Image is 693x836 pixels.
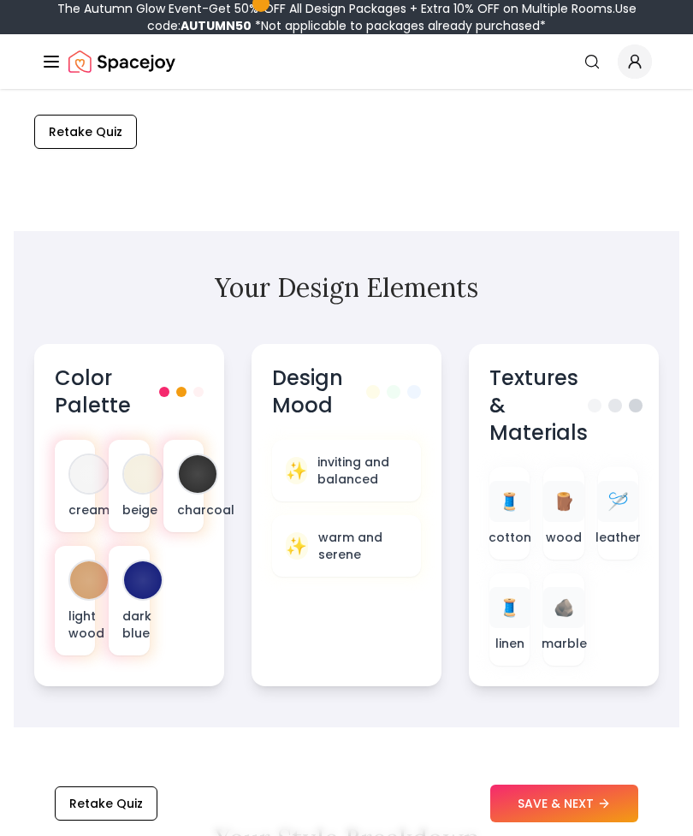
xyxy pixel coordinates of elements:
p: cream [68,501,81,519]
p: leather [595,529,641,546]
p: light wood [68,608,81,642]
b: AUTUMN50 [181,17,252,34]
h3: Textures & Materials [489,365,588,447]
p: dark blue [122,608,135,642]
span: 🪵 [554,489,575,513]
p: beige [122,501,135,519]
h3: Design Mood [272,365,366,419]
span: 🧵 [499,596,520,620]
span: ✨ [286,534,307,558]
button: Retake Quiz [55,786,157,821]
p: inviting and balanced [317,454,407,488]
h3: Color Palette [55,365,159,419]
p: linen [495,635,524,652]
span: *Not applicable to packages already purchased* [252,17,546,34]
img: Spacejoy Logo [68,44,175,79]
span: 🪡 [607,489,629,513]
span: ✨ [286,459,307,483]
p: cotton [489,529,531,546]
h2: Your Design Elements [34,272,659,303]
button: Retake Quiz [34,115,137,149]
p: marble [542,635,587,652]
button: SAVE & NEXT [490,785,638,822]
nav: Global [41,34,652,89]
p: warm and serene [318,529,407,563]
span: 🪨 [554,596,575,620]
a: Spacejoy [68,44,175,79]
p: wood [546,529,582,546]
span: 🧵 [499,489,520,513]
p: charcoal [177,501,190,519]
